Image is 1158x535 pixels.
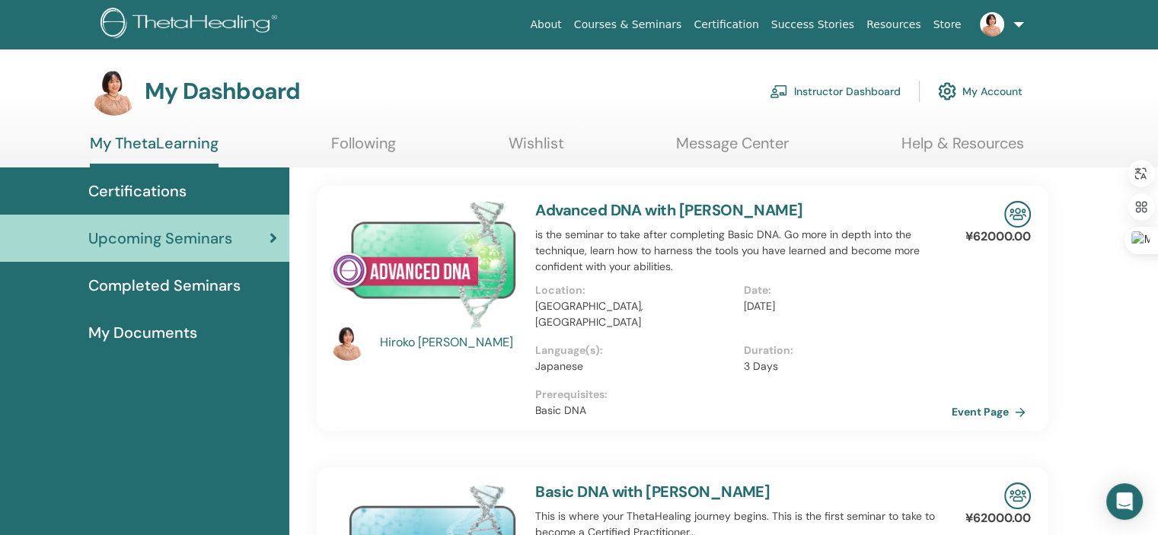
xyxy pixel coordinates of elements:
[524,11,567,39] a: About
[331,134,396,164] a: Following
[330,201,517,329] img: Advanced DNA
[927,11,968,39] a: Store
[88,274,241,297] span: Completed Seminars
[535,482,770,502] a: Basic DNA with [PERSON_NAME]
[744,298,943,314] p: [DATE]
[980,12,1004,37] img: default.jpg
[901,134,1024,164] a: Help & Resources
[765,11,860,39] a: Success Stories
[535,227,952,275] p: is the seminar to take after completing Basic DNA. Go more in depth into the technique, learn how...
[744,342,943,358] p: Duration :
[687,11,764,39] a: Certification
[744,282,943,298] p: Date :
[1004,201,1031,228] img: In-Person Seminar
[380,333,521,352] a: Hiroko [PERSON_NAME]
[770,75,901,108] a: Instructor Dashboard
[145,78,300,105] h3: My Dashboard
[965,228,1031,246] p: ¥62000.00
[88,180,187,202] span: Certifications
[860,11,927,39] a: Resources
[88,321,197,344] span: My Documents
[535,298,734,330] p: [GEOGRAPHIC_DATA], [GEOGRAPHIC_DATA]
[90,67,139,116] img: default.jpg
[744,358,943,374] p: 3 Days
[535,387,952,403] p: Prerequisites :
[90,134,219,167] a: My ThetaLearning
[965,509,1031,527] p: ¥62000.00
[100,8,282,42] img: logo.png
[535,342,734,358] p: Language(s) :
[535,282,734,298] p: Location :
[770,84,788,98] img: chalkboard-teacher.svg
[1106,483,1143,520] div: Open Intercom Messenger
[88,227,232,250] span: Upcoming Seminars
[938,78,956,104] img: cog.svg
[938,75,1022,108] a: My Account
[330,324,366,361] img: default.jpg
[509,134,564,164] a: Wishlist
[535,200,802,220] a: Advanced DNA with [PERSON_NAME]
[952,400,1032,423] a: Event Page
[1004,482,1031,509] img: In-Person Seminar
[568,11,688,39] a: Courses & Seminars
[535,403,952,419] p: Basic DNA
[535,358,734,374] p: Japanese
[676,134,789,164] a: Message Center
